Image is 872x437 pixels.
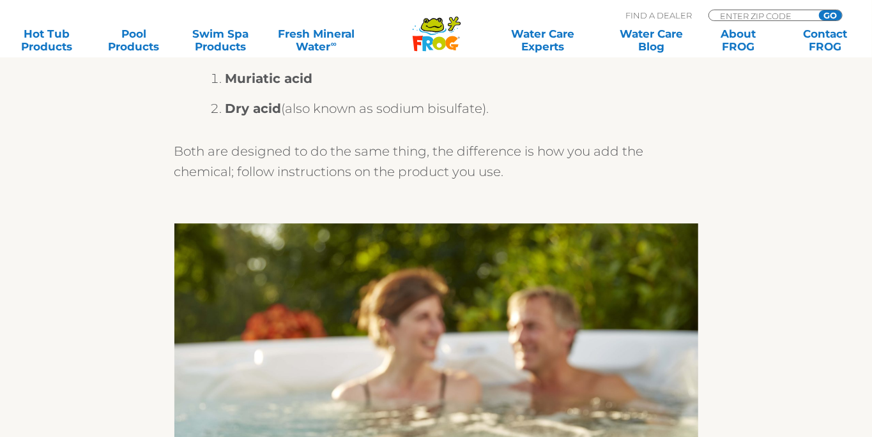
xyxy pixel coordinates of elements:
[819,10,842,20] input: GO
[174,141,698,182] p: Both are designed to do the same thing, the difference is how you add the chemical; follow instru...
[617,27,685,53] a: Water CareBlog
[625,10,692,21] p: Find A Dealer
[226,98,698,128] li: (also known as sodium bisulfate).
[488,27,598,53] a: Water CareExperts
[719,10,805,21] input: Zip Code Form
[13,27,80,53] a: Hot TubProducts
[100,27,167,53] a: PoolProducts
[792,27,859,53] a: ContactFROG
[187,27,255,53] a: Swim SpaProducts
[226,101,282,116] strong: Dry acid
[331,39,337,48] sup: ∞
[705,27,772,53] a: AboutFROG
[226,71,313,86] strong: Muriatic acid
[274,27,359,53] a: Fresh MineralWater∞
